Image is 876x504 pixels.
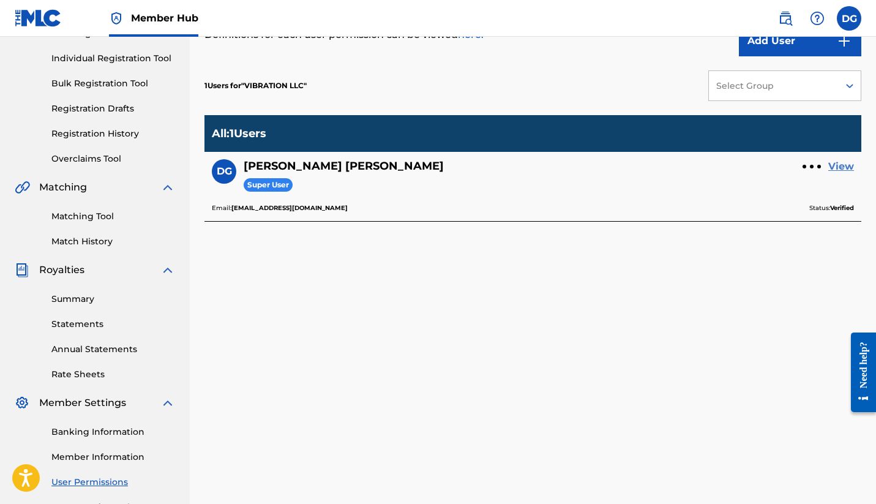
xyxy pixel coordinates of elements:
[773,6,798,31] a: Public Search
[51,127,175,140] a: Registration History
[716,80,830,92] div: Select Group
[212,203,348,214] p: Email:
[204,81,241,90] span: 1 Users for
[51,426,175,438] a: Banking Information
[15,396,29,410] img: Member Settings
[837,6,861,31] div: User Menu
[837,34,852,48] img: 9d2ae6d4665cec9f34b9.svg
[805,6,829,31] div: Help
[231,204,348,212] b: [EMAIL_ADDRESS][DOMAIN_NAME]
[815,445,876,504] iframe: Chat Widget
[15,9,62,27] img: MLC Logo
[15,263,29,277] img: Royalties
[15,180,30,195] img: Matching
[830,204,854,212] b: Verified
[244,178,293,192] span: Super User
[842,322,876,423] iframe: Resource Center
[109,11,124,26] img: Top Rightsholder
[217,164,232,179] span: DG
[51,235,175,248] a: Match History
[51,343,175,356] a: Annual Statements
[241,81,307,90] span: VIBRATION LLC
[51,476,175,489] a: User Permissions
[244,159,444,173] h5: Daniel Goodman
[51,52,175,65] a: Individual Registration Tool
[51,77,175,90] a: Bulk Registration Tool
[810,11,825,26] img: help
[160,263,175,277] img: expand
[39,180,87,195] span: Matching
[131,11,198,25] span: Member Hub
[51,318,175,331] a: Statements
[778,11,793,26] img: search
[160,180,175,195] img: expand
[212,127,266,140] p: All : 1 Users
[828,159,854,174] a: View
[160,396,175,410] img: expand
[39,396,126,410] span: Member Settings
[51,368,175,381] a: Rate Sheets
[39,263,84,277] span: Royalties
[51,152,175,165] a: Overclaims Tool
[739,26,861,56] button: Add User
[51,102,175,115] a: Registration Drafts
[51,210,175,223] a: Matching Tool
[809,203,854,214] p: Status:
[51,451,175,464] a: Member Information
[51,293,175,306] a: Summary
